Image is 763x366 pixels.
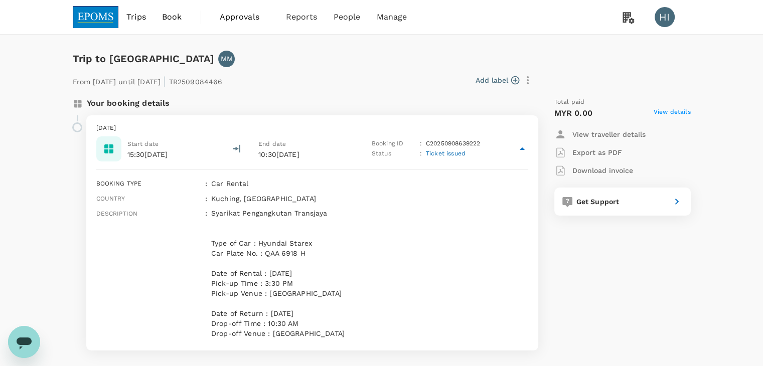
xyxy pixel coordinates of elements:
span: Get Support [576,198,620,206]
p: [DATE] [96,123,528,133]
p: MYR 0.00 [554,107,592,119]
img: EPOMS SDN BHD [73,6,119,28]
p: 15:30[DATE] [127,149,168,159]
iframe: Button to launch messaging window [8,326,40,358]
p: : [420,139,422,149]
p: View traveller details [572,129,646,139]
p: Download invoice [572,165,633,175]
button: Add label [476,75,519,85]
p: Export as PDF [572,147,622,157]
span: People [334,11,361,23]
p: Syarikat Pengangkutan Transjaya Type of Car : Hyundai Starex Car Plate No. : QAA 6918 H Date of R... [211,208,528,338]
button: Export as PDF [554,143,622,161]
span: Description [96,210,138,217]
p: MM [221,54,233,64]
p: Your booking details [87,97,170,109]
div: : [201,190,207,204]
span: Book [162,11,182,23]
p: From [DATE] until [DATE] TR2509084466 [73,71,223,89]
span: Country [96,195,125,202]
span: Trips [126,11,146,23]
button: View traveller details [554,125,646,143]
span: End date [258,140,286,147]
span: View details [654,107,691,119]
span: Approvals [220,11,270,23]
h6: Trip to [GEOGRAPHIC_DATA] [73,51,215,67]
div: : [201,174,207,189]
span: Manage [376,11,407,23]
p: 10:30[DATE] [258,149,354,159]
span: Start date [127,140,159,147]
div: : [201,204,207,338]
p: Status [372,149,416,159]
button: Download invoice [554,161,633,179]
span: | [163,74,166,88]
p: C20250908639222 [426,139,480,149]
span: Total paid [554,97,585,107]
span: Ticket issued [426,150,466,157]
p: car Rental [211,178,528,189]
p: Kuching, [GEOGRAPHIC_DATA] [211,194,528,204]
span: Booking type [96,180,142,187]
div: HI [655,7,675,27]
p: : [420,149,422,159]
span: Reports [286,11,318,23]
p: Booking ID [372,139,416,149]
